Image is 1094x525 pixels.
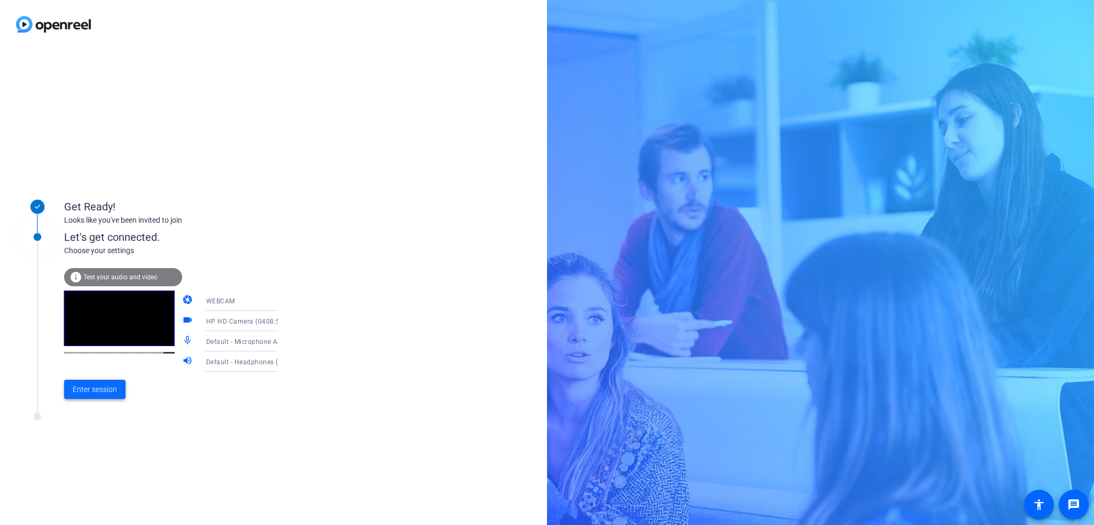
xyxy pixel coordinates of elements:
span: Default - Microphone Array (2- Intel® Smart Sound Technologie für digitale Mikrofone) [206,337,475,346]
span: Default - Headphones (Jabra Evolve2 85) [206,357,335,366]
div: Looks like you've been invited to join [64,215,278,226]
span: Test your audio and video [83,273,158,281]
button: Enter session [64,380,126,399]
div: Choose your settings [64,245,300,256]
div: Let's get connected. [64,229,300,245]
mat-icon: videocam [182,315,195,327]
div: Get Ready! [64,199,278,215]
mat-icon: accessibility [1033,498,1045,511]
span: HP HD Camera (0408:5445) [206,317,294,325]
mat-icon: info [69,271,82,284]
mat-icon: volume_up [182,355,195,368]
mat-icon: message [1067,498,1080,511]
span: Enter session [73,384,117,395]
mat-icon: mic_none [182,335,195,348]
mat-icon: camera [182,294,195,307]
span: WEBCAM [206,297,235,305]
